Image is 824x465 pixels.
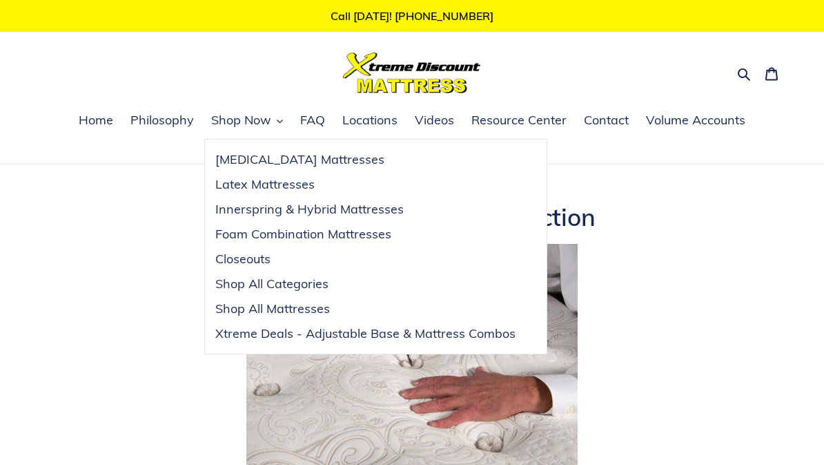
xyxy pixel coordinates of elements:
[215,226,391,243] span: Foam Combination Mattresses
[79,112,113,129] span: Home
[72,111,120,131] a: Home
[342,112,398,129] span: Locations
[205,247,526,272] a: Closeouts
[577,111,636,131] a: Contact
[215,176,315,193] span: Latex Mattresses
[464,111,573,131] a: Resource Center
[343,53,481,93] img: Xtreme Discount Mattress
[639,111,752,131] a: Volume Accounts
[415,112,454,129] span: Videos
[211,112,271,129] span: Shop Now
[293,111,332,131] a: FAQ
[205,172,526,197] a: Latex Mattresses
[215,151,384,168] span: [MEDICAL_DATA] Mattresses
[584,112,629,129] span: Contact
[124,111,201,131] a: Philosophy
[646,112,745,129] span: Volume Accounts
[204,111,290,131] button: Shop Now
[205,272,526,296] a: Shop All Categories
[205,296,526,321] a: Shop All Mattresses
[215,301,330,317] span: Shop All Mattresses
[130,112,194,129] span: Philosophy
[215,276,328,292] span: Shop All Categories
[205,197,526,222] a: Innerspring & Hybrid Mattresses
[335,111,404,131] a: Locations
[471,112,567,129] span: Resource Center
[215,251,271,267] span: Closeouts
[215,325,516,342] span: Xtreme Deals - Adjustable Base & Mattress Combos
[300,112,325,129] span: FAQ
[205,222,526,247] a: Foam Combination Mattresses
[205,321,526,346] a: Xtreme Deals - Adjustable Base & Mattress Combos
[205,147,526,172] a: [MEDICAL_DATA] Mattresses
[408,111,461,131] a: Videos
[215,201,404,218] span: Innerspring & Hybrid Mattresses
